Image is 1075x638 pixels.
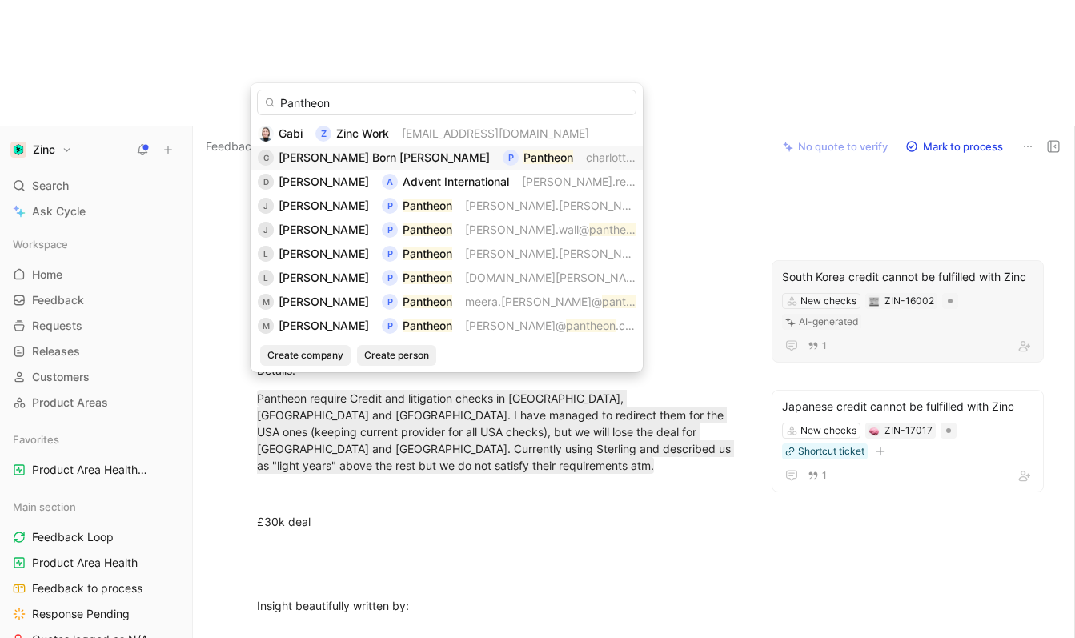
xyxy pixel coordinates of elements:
[364,347,429,363] span: Create person
[315,126,331,142] div: Z
[465,223,589,236] span: [PERSON_NAME].wall@
[336,126,389,140] span: Zinc Work
[403,175,509,188] span: Advent International
[279,223,369,236] span: [PERSON_NAME]
[523,150,573,164] mark: Pantheon
[465,319,566,332] span: [PERSON_NAME]@
[260,345,351,366] button: Create company
[522,175,677,188] span: [PERSON_NAME].remanous@
[382,222,398,238] div: P
[279,199,369,212] span: [PERSON_NAME]
[258,198,274,214] div: J
[258,126,274,142] img: 5830169560662_4baec6ac81a884f2769a_192.jpg
[403,199,452,212] mark: Pantheon
[566,319,616,332] mark: pantheon
[465,199,660,212] span: [PERSON_NAME].[PERSON_NAME]@
[403,271,452,284] mark: Pantheon
[382,270,398,286] div: P
[258,150,274,166] div: C
[382,198,398,214] div: P
[258,174,274,190] div: D
[616,319,641,332] span: .com
[258,222,274,238] div: J
[258,318,274,334] div: M
[402,126,589,140] span: [EMAIL_ADDRESS][DOMAIN_NAME]
[586,150,736,164] span: charlotte.[PERSON_NAME]@
[602,295,652,308] mark: pantheon
[465,295,602,308] span: meera.[PERSON_NAME]@
[279,271,369,284] span: [PERSON_NAME]
[382,294,398,310] div: P
[382,318,398,334] div: P
[279,175,369,188] span: [PERSON_NAME]
[503,150,519,166] div: P
[357,345,436,366] button: Create person
[258,246,274,262] div: L
[382,246,398,262] div: P
[279,319,369,332] span: [PERSON_NAME]
[382,174,398,190] div: A
[465,271,656,284] span: [DOMAIN_NAME][PERSON_NAME]@
[257,90,636,115] input: Search...
[403,223,452,236] mark: Pantheon
[403,295,452,308] mark: Pantheon
[267,347,343,363] span: Create company
[589,223,639,236] mark: pantheon
[465,247,660,260] span: [PERSON_NAME].[PERSON_NAME]@
[258,270,274,286] div: L
[258,294,274,310] div: M
[403,247,452,260] mark: Pantheon
[403,319,452,332] mark: Pantheon
[279,247,369,260] span: [PERSON_NAME]
[279,126,303,140] span: Gabi
[279,295,369,308] span: [PERSON_NAME]
[279,150,490,164] span: [PERSON_NAME] Born [PERSON_NAME]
